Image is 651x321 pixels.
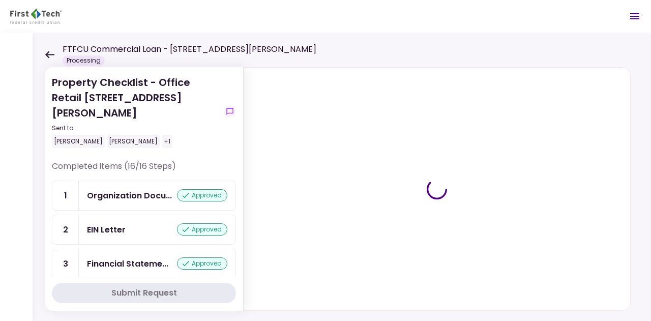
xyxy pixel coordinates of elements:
button: Submit Request [52,283,236,303]
div: Processing [63,55,105,66]
button: Open menu [623,4,647,28]
div: 3 [52,249,79,278]
div: 2 [52,215,79,244]
div: +1 [162,135,172,148]
a: 1Organization Documents for Borrowing Entityapproved [52,181,236,211]
div: Financial Statement - Borrower [87,257,168,270]
div: EIN Letter [87,223,126,236]
div: approved [177,223,227,236]
div: Completed items (16/16 Steps) [52,160,236,181]
h1: FTFCU Commercial Loan - [STREET_ADDRESS][PERSON_NAME] [63,43,316,55]
div: approved [177,189,227,201]
img: Partner icon [10,9,62,24]
div: Organization Documents for Borrowing Entity [87,189,172,202]
div: [PERSON_NAME] [52,135,105,148]
div: Submit Request [111,287,177,299]
a: 3Financial Statement - Borrowerapproved [52,249,236,279]
div: Property Checklist - Office Retail [STREET_ADDRESS][PERSON_NAME] [52,75,220,148]
div: [PERSON_NAME] [107,135,160,148]
div: 1 [52,181,79,210]
button: show-messages [224,105,236,118]
a: 2EIN Letterapproved [52,215,236,245]
div: Sent to: [52,124,220,133]
div: approved [177,257,227,270]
